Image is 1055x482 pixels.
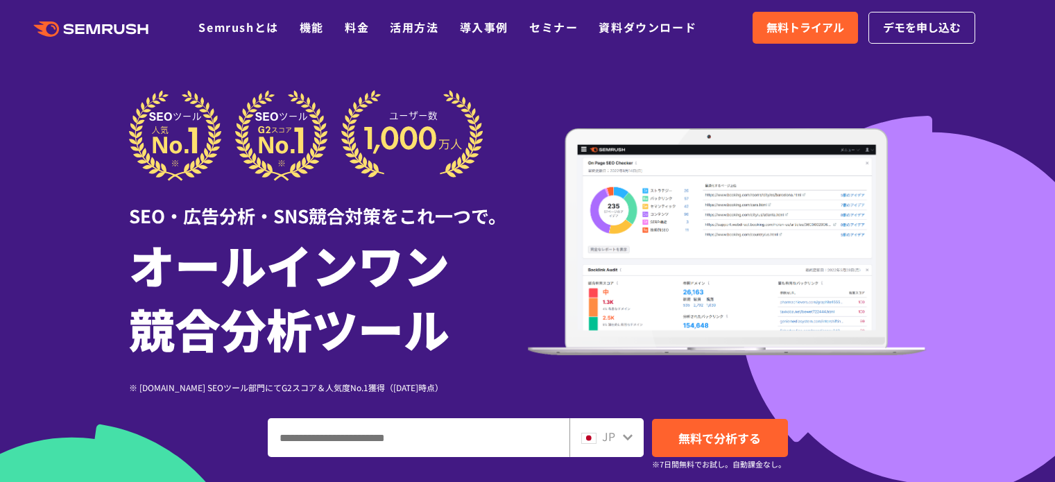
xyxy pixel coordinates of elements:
span: JP [602,428,615,445]
div: ※ [DOMAIN_NAME] SEOツール部門にてG2スコア＆人気度No.1獲得（[DATE]時点） [129,381,528,394]
a: セミナー [529,19,578,35]
span: 無料トライアル [766,19,844,37]
input: ドメイン、キーワードまたはURLを入力してください [268,419,569,456]
div: SEO・広告分析・SNS競合対策をこれ一つで。 [129,181,528,229]
span: 無料で分析する [678,429,761,447]
a: Semrushとは [198,19,278,35]
small: ※7日間無料でお試し。自動課金なし。 [652,458,786,471]
a: 機能 [300,19,324,35]
span: デモを申し込む [883,19,961,37]
a: 料金 [345,19,369,35]
a: デモを申し込む [868,12,975,44]
a: 導入事例 [460,19,508,35]
a: 無料で分析する [652,419,788,457]
a: 資料ダウンロード [599,19,696,35]
h1: オールインワン 競合分析ツール [129,232,528,360]
a: 活用方法 [390,19,438,35]
a: 無料トライアル [753,12,858,44]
